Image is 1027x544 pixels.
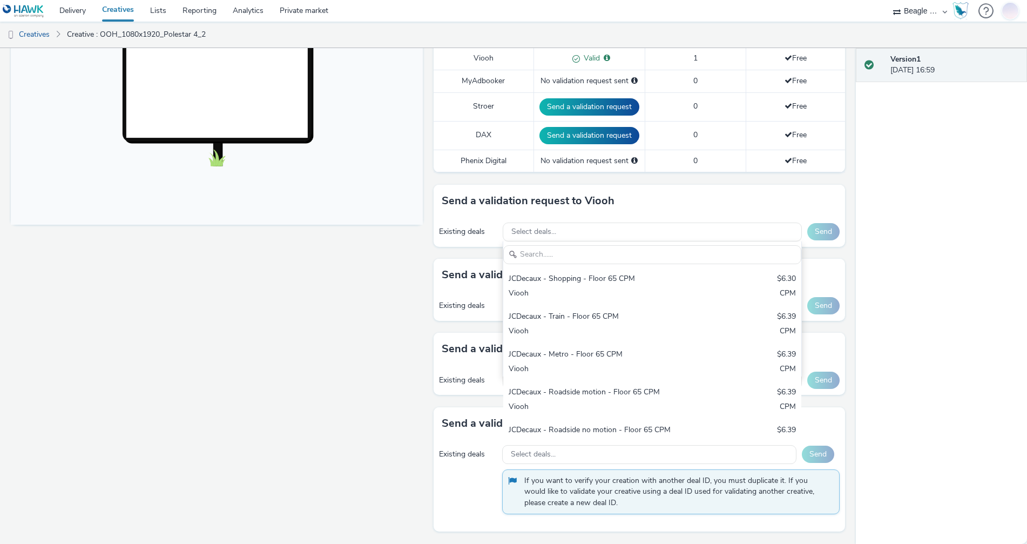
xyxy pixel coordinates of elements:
div: Existing deals [439,449,497,460]
span: Free [785,53,807,63]
span: Free [785,101,807,111]
div: JCDecaux - Roadside motion - Floor 65 CPM [509,387,698,399]
img: undefined Logo [3,4,44,18]
button: Send a validation request [539,98,639,116]
div: No validation request sent [539,76,639,86]
h3: Send a validation request to Broadsign [442,267,637,283]
div: JCDecaux - Shopping - Floor 65 CPM [509,273,698,286]
div: CPM [780,401,796,414]
div: JCDecaux - Train - Floor 65 CPM [509,311,698,324]
span: Free [785,156,807,166]
span: Valid [580,53,600,63]
div: No validation request sent [539,156,639,166]
div: Viooh [509,364,698,376]
div: Existing deals [439,300,498,311]
div: Existing deals [439,375,498,386]
div: JCDecaux - Roadside no motion - Floor 65 CPM [509,425,698,437]
div: $6.39 [777,349,796,361]
td: Phenix Digital [434,150,534,172]
span: Select deals... [511,450,556,459]
img: dooh [5,30,16,41]
div: CPM [780,439,796,452]
input: Search...... [503,245,801,264]
td: Viooh [434,48,534,70]
span: If you want to verify your creation with another deal ID, you must duplicate it. If you would lik... [524,475,828,508]
div: Viooh [509,326,698,338]
div: Existing deals [439,226,498,237]
button: Send [807,372,840,389]
td: DAX [434,121,534,150]
div: Viooh [509,401,698,414]
a: Creative : OOH_1080x1920_Polestar 4_2 [62,22,211,48]
span: Select deals... [511,227,556,237]
button: Send [802,446,834,463]
div: $6.39 [777,311,796,324]
div: CPM [780,326,796,338]
div: $6.39 [777,425,796,437]
div: JCDecaux - Metro - Floor 65 CPM [509,349,698,361]
button: Send a validation request [539,127,639,144]
div: $6.39 [777,387,796,399]
h3: Send a validation request to Viooh [442,193,614,209]
span: 0 [693,76,698,86]
button: Send [807,297,840,314]
div: Please select a deal below and click on Send to send a validation request to Phenix Digital. [631,156,638,166]
h3: Send a validation request to MyAdbooker [442,341,650,357]
a: Hawk Academy [952,2,973,19]
h3: Send a validation request to Phenix Digital [442,415,654,432]
div: CPM [780,364,796,376]
div: CPM [780,288,796,300]
div: Please select a deal below and click on Send to send a validation request to MyAdbooker. [631,76,638,86]
img: Jonas Bruzga [1002,1,1018,21]
span: 0 [693,156,698,166]
span: 0 [693,101,698,111]
div: $6.30 [777,273,796,286]
span: Free [785,76,807,86]
button: Send [807,223,840,240]
div: Viooh [509,439,698,452]
td: MyAdbooker [434,70,534,92]
span: Free [785,130,807,140]
span: 0 [693,130,698,140]
span: 1 [693,53,698,63]
img: Hawk Academy [952,2,969,19]
div: [DATE] 16:59 [890,54,1019,76]
strong: Version 1 [890,54,921,64]
div: Viooh [509,288,698,300]
img: Advertisement preview [155,33,256,215]
td: Stroer [434,92,534,121]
